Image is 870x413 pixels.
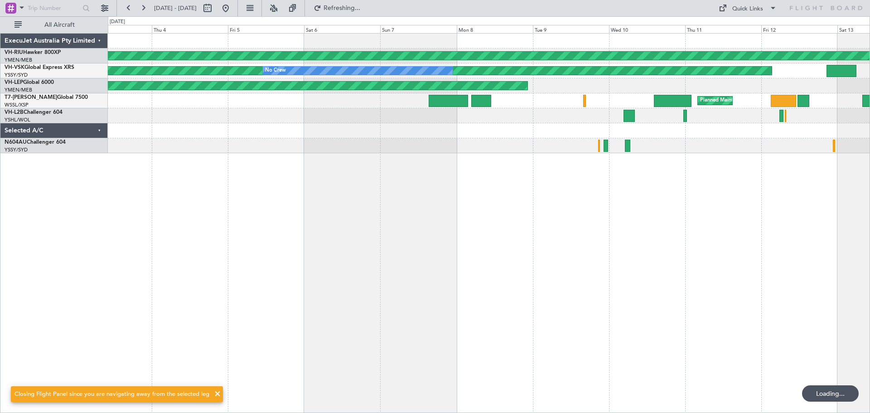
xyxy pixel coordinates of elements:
input: Trip Number [28,1,80,15]
div: Fri 12 [761,25,837,33]
a: YSHL/WOL [5,117,30,123]
a: T7-[PERSON_NAME]Global 7500 [5,95,88,100]
a: VH-L2BChallenger 604 [5,110,63,115]
span: VH-L2B [5,110,24,115]
div: No Crew [265,64,286,78]
span: VH-LEP [5,80,23,85]
div: Loading... [802,385,859,402]
div: Wed 10 [609,25,685,33]
div: Closing Flight Panel since you are navigating away from the selected leg [14,390,209,399]
a: N604AUChallenger 604 [5,140,66,145]
a: YSSY/SYD [5,72,28,78]
a: VH-RIUHawker 800XP [5,50,61,55]
span: Refreshing... [323,5,361,11]
div: Quick Links [732,5,763,14]
div: Thu 11 [685,25,761,33]
button: Quick Links [714,1,781,15]
a: YSSY/SYD [5,146,28,153]
a: VH-VSKGlobal Express XRS [5,65,74,70]
div: [DATE] [110,18,125,26]
div: Planned Maint Dubai (Al Maktoum Intl) [700,94,789,107]
span: T7-[PERSON_NAME] [5,95,57,100]
div: Sat 6 [304,25,380,33]
span: [DATE] - [DATE] [154,4,197,12]
span: All Aircraft [24,22,96,28]
a: YMEN/MEB [5,87,32,93]
div: Thu 4 [152,25,228,33]
div: Wed 3 [76,25,152,33]
a: YMEN/MEB [5,57,32,63]
span: N604AU [5,140,27,145]
a: WSSL/XSP [5,102,29,108]
a: VH-LEPGlobal 6000 [5,80,54,85]
button: Refreshing... [309,1,364,15]
div: Tue 9 [533,25,609,33]
button: All Aircraft [10,18,98,32]
span: VH-VSK [5,65,24,70]
span: VH-RIU [5,50,23,55]
div: Sun 7 [380,25,456,33]
div: Fri 5 [228,25,304,33]
div: Mon 8 [457,25,533,33]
